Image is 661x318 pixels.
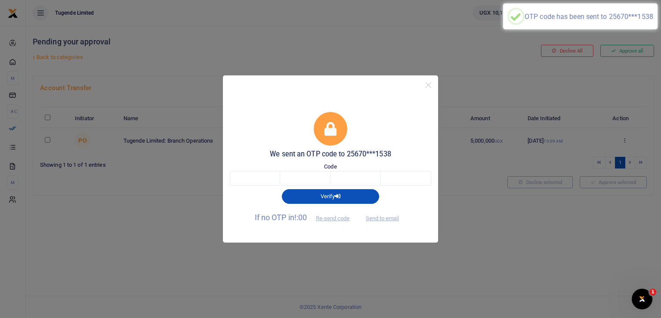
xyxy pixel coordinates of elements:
[422,79,435,91] button: Close
[649,289,656,296] span: 1
[324,162,337,171] label: Code
[255,213,357,222] span: If no OTP in
[632,289,652,309] iframe: Intercom live chat
[230,150,431,159] h5: We sent an OTP code to 25670***1538
[525,12,653,21] div: OTP code has been sent to 25670***1538
[294,213,307,222] span: !:00
[282,189,379,204] button: Verify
